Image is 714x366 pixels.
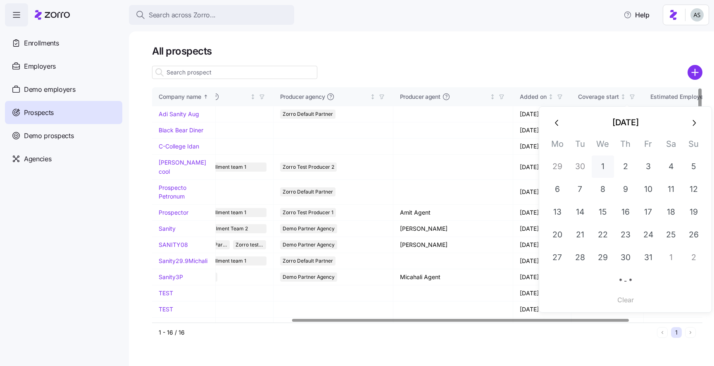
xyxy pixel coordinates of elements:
[548,94,554,100] div: Not sorted
[283,224,335,233] span: Demo Partner Agency
[620,94,626,100] div: Not sorted
[250,94,256,100] div: Not sorted
[682,137,705,155] th: Su
[513,253,571,269] td: [DATE]
[283,273,335,282] span: Demo Partner Agency
[152,66,317,79] input: Search prospect
[569,178,591,201] button: 7 October 2025
[393,205,513,221] td: Amit Agent
[513,139,571,155] td: [DATE]
[513,237,571,253] td: [DATE]
[283,110,333,119] span: Zorro Default Partner
[614,201,637,223] button: 16 October 2025
[490,94,495,100] div: Not sorted
[617,295,634,305] span: Clear
[683,178,705,201] button: 12 October 2025
[546,224,569,246] button: 20 October 2025
[159,273,183,280] a: Sanity3P
[592,201,614,223] button: 15 October 2025
[571,87,644,106] th: Coverage startNot sorted
[683,224,705,246] button: 26 October 2025
[513,205,571,221] td: [DATE]
[5,101,122,124] a: Prospects
[546,178,569,201] button: 6 October 2025
[520,92,547,101] div: Added on
[283,256,333,266] span: Zorro Default Partner
[614,246,637,269] button: 30 October 2025
[546,137,569,155] th: Mo
[159,209,188,216] a: Prospector
[159,306,173,313] a: TEST
[591,137,614,155] th: We
[149,10,216,20] span: Search across Zorro...
[660,201,682,223] button: 18 October 2025
[24,154,51,164] span: Agencies
[688,65,702,80] svg: add icon
[569,155,591,178] button: 30 September 2025
[283,187,333,196] span: Zorro Default Partner
[370,94,376,100] div: Not sorted
[513,122,571,139] td: [DATE]
[624,10,650,20] span: Help
[637,155,659,178] button: 3 October 2025
[569,224,591,246] button: 21 October 2025
[617,7,656,23] button: Help
[657,327,668,338] button: Previous page
[393,237,513,253] td: [PERSON_NAME]
[683,246,705,269] button: 2 November 2025
[280,93,325,101] span: Producer agency
[159,184,186,200] a: Prospecto Petronum
[569,137,591,155] th: Tu
[637,178,659,201] button: 10 October 2025
[159,110,199,117] a: Adi Sanity Aug
[283,163,334,172] span: Zorro Test Producer 2
[637,224,659,246] button: 24 October 2025
[660,224,682,246] button: 25 October 2025
[24,108,54,118] span: Prospects
[592,178,614,201] button: 8 October 2025
[637,137,659,155] th: Fr
[685,327,696,338] button: Next page
[393,269,513,285] td: Micahali Agent
[592,155,614,178] button: 1 October 2025
[614,155,637,178] button: 2 October 2025
[683,155,705,178] button: 5 October 2025
[236,240,264,249] span: Zorro test enrollment team 1
[5,31,122,55] a: Enrollments
[637,246,659,269] button: 31 October 2025
[159,241,188,248] a: SANITY08
[546,201,569,223] button: 13 October 2025
[650,92,710,101] div: Estimated Employees
[159,322,188,338] a: Test Comp Prospect 1
[152,87,216,106] th: Company nameSorted ascending
[592,246,614,269] button: 29 October 2025
[690,8,704,22] img: c4d3a52e2a848ea5f7eb308790fba1e4
[568,112,683,134] button: [DATE]
[283,240,335,249] span: Demo Partner Agency
[513,87,571,106] th: Added onNot sorted
[24,84,76,95] span: Demo employers
[513,155,571,179] td: [DATE]
[5,78,122,101] a: Demo employers
[546,292,705,307] button: Clear
[159,92,201,101] div: Company name
[159,257,207,264] a: Sanity29.9Michali
[129,5,294,25] button: Search across Zorro...
[513,269,571,285] td: [DATE]
[513,285,571,301] td: [DATE]
[24,131,74,141] span: Demo prospects
[614,224,637,246] button: 23 October 2025
[513,106,571,122] td: [DATE]
[152,45,702,57] h1: All prospects
[578,92,619,101] div: Coverage start
[274,87,393,106] th: Producer agencyNot sorted
[569,201,591,223] button: 14 October 2025
[5,124,122,147] a: Demo prospects
[637,201,659,223] button: 17 October 2025
[513,180,571,205] td: [DATE]
[5,55,122,78] a: Employers
[614,178,637,201] button: 9 October 2025
[660,178,682,201] button: 11 October 2025
[660,155,682,178] button: 4 October 2025
[159,225,176,232] a: Sanity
